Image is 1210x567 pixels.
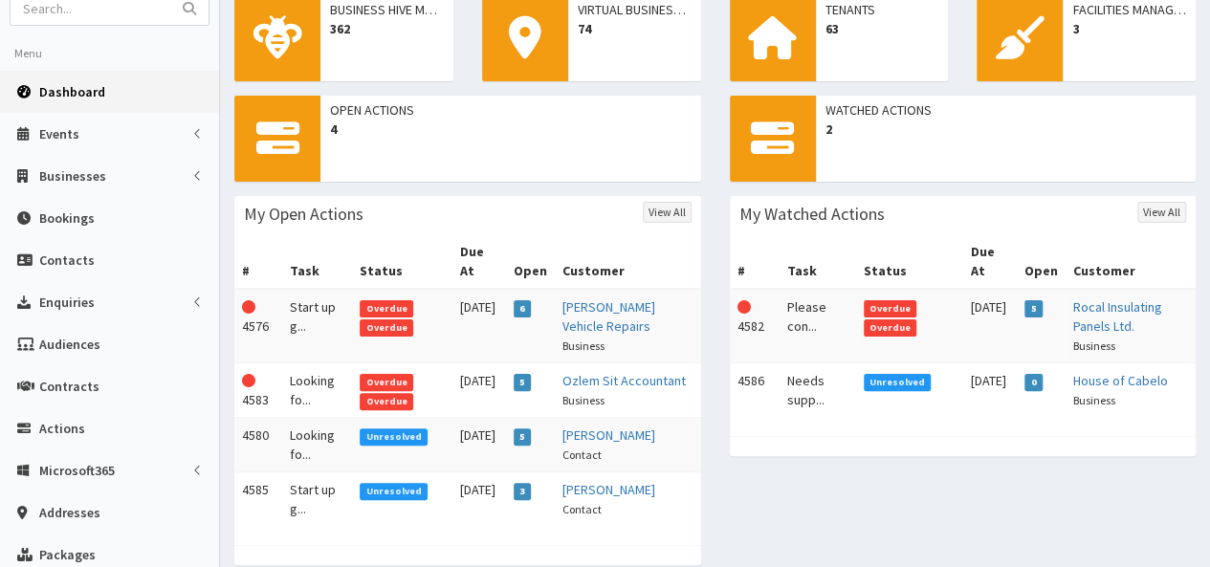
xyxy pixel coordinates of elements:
td: [DATE] [452,472,506,527]
span: Overdue [864,319,917,337]
span: Overdue [360,374,413,391]
td: Needs supp... [780,363,856,418]
a: [PERSON_NAME] [562,426,655,444]
span: Packages [39,546,96,563]
span: Bookings [39,209,95,227]
small: Business [562,393,605,407]
h3: My Watched Actions [739,206,885,223]
i: This Action is overdue! [737,300,751,314]
span: 0 [1024,374,1043,391]
span: Unresolved [360,483,428,500]
th: Open [506,234,555,289]
td: [DATE] [452,363,506,418]
td: 4586 [730,363,780,418]
h3: My Open Actions [244,206,363,223]
td: 4583 [234,363,282,418]
th: Task [282,234,352,289]
span: Open Actions [330,100,692,120]
span: 3 [514,483,532,500]
small: Contact [562,447,602,462]
td: Start up g... [282,289,352,363]
span: 5 [1024,300,1043,317]
span: 63 [825,19,939,38]
small: Business [562,338,605,353]
td: 4576 [234,289,282,363]
th: Open [1017,234,1066,289]
span: 2 [825,120,1187,139]
span: Overdue [360,393,413,410]
span: Overdue [360,319,413,337]
small: Business [1073,393,1115,407]
span: Events [39,125,79,142]
small: Contact [562,502,602,516]
th: Customer [555,234,701,289]
td: [DATE] [452,418,506,472]
th: Status [856,234,963,289]
td: 4582 [730,289,780,363]
span: Watched Actions [825,100,1187,120]
td: Please con... [780,289,856,363]
td: [DATE] [963,289,1017,363]
th: # [234,234,282,289]
i: This Action is overdue! [242,374,255,387]
span: Overdue [864,300,917,317]
span: Audiences [39,336,100,353]
span: Overdue [360,300,413,317]
th: Due At [452,234,506,289]
th: Task [780,234,856,289]
a: View All [1137,202,1186,223]
span: Actions [39,420,85,437]
span: Enquiries [39,294,95,311]
td: [DATE] [452,289,506,363]
span: 4 [330,120,692,139]
th: # [730,234,780,289]
td: Looking fo... [282,363,352,418]
td: 4585 [234,472,282,527]
span: Addresses [39,504,100,521]
span: 74 [578,19,692,38]
a: House of Cabelo [1073,372,1168,389]
span: 3 [1072,19,1186,38]
span: Contacts [39,251,95,269]
span: 5 [514,374,532,391]
a: [PERSON_NAME] [562,481,655,498]
span: Microsoft365 [39,462,115,479]
th: Status [352,234,452,289]
a: View All [643,202,692,223]
th: Customer [1066,234,1196,289]
a: Rocal Insulating Panels Ltd. [1073,298,1162,335]
td: 4580 [234,418,282,472]
i: This Action is overdue! [242,300,255,314]
span: Businesses [39,167,106,185]
td: Looking fo... [282,418,352,472]
span: 362 [330,19,444,38]
span: 5 [514,428,532,446]
td: [DATE] [963,363,1017,418]
span: Contracts [39,378,99,395]
small: Business [1073,338,1115,353]
span: 6 [514,300,532,317]
span: Dashboard [39,83,105,100]
td: Start up g... [282,472,352,527]
span: Unresolved [360,428,428,446]
span: Unresolved [864,374,932,391]
a: Ozlem Sit Accountant [562,372,686,389]
a: [PERSON_NAME] Vehicle Repairs [562,298,655,335]
th: Due At [963,234,1017,289]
